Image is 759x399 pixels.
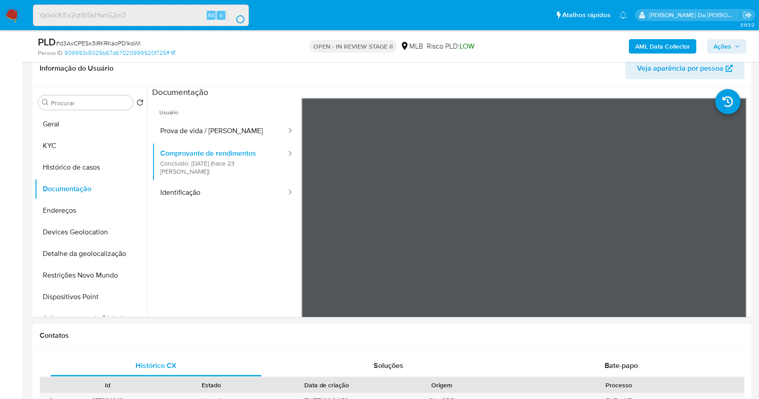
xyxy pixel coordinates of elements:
[740,21,754,28] span: 3.163.0
[42,99,49,106] button: Procurar
[35,113,147,135] button: Geral
[625,58,745,79] button: Veja aparência por pessoa
[637,58,723,79] span: Veja aparência por pessoa
[35,286,147,308] button: Dispositivos Point
[743,10,752,20] a: Sair
[136,99,144,109] button: Retornar ao pedido padrão
[33,9,248,21] input: Pesquise usuários ou casos...
[35,135,147,157] button: KYC
[619,11,627,19] a: Notificações
[51,99,129,107] input: Procurar
[374,360,403,371] span: Soluções
[208,11,215,19] span: Alt
[562,10,610,20] span: Atalhos rápidos
[707,39,746,54] button: Ações
[136,360,176,371] span: Histórico CX
[270,381,384,390] div: Data de criação
[400,41,423,51] div: MLB
[310,40,397,53] p: OPEN - IN REVIEW STAGE II
[35,178,147,200] button: Documentação
[500,381,738,390] div: Processo
[220,11,222,19] span: s
[35,243,147,265] button: Detalhe da geolocalização
[635,39,690,54] b: AML Data Collector
[714,39,731,54] span: Ações
[56,39,140,48] span: # d3AvCPESx3lRKRKaoPD1ksWl
[166,381,258,390] div: Estado
[38,35,56,49] b: PLD
[460,41,474,51] span: LOW
[38,49,63,57] b: Person ID
[35,200,147,221] button: Endereços
[35,308,147,329] button: Adiantamentos de Dinheiro
[605,360,638,371] span: Bate-papo
[649,11,740,19] p: patricia.varelo@mercadopago.com.br
[35,265,147,286] button: Restrições Novo Mundo
[227,9,245,22] button: search-icon
[35,221,147,243] button: Devices Geolocation
[40,331,745,340] h1: Contatos
[62,381,154,390] div: Id
[427,41,474,51] span: Risco PLD:
[629,39,696,54] button: AML Data Collector
[40,64,113,73] h1: Informação do Usuário
[396,381,488,390] div: Origem
[35,157,147,178] button: Histórico de casos
[64,49,175,57] a: 909993c5029b67d67020999920f725ff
